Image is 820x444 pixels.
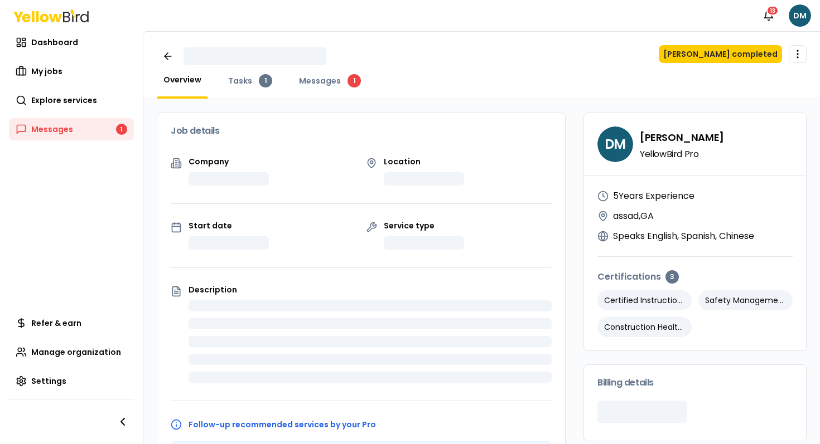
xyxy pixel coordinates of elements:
[384,222,464,230] p: Service type
[789,4,811,27] span: DM
[116,124,127,135] div: 1
[597,126,633,162] span: DM
[189,222,269,230] p: Start date
[640,130,724,145] h4: [PERSON_NAME]
[189,421,376,428] p: Follow-up recommended services by your Pro
[9,89,134,111] a: Explore services
[31,95,97,106] span: Explore services
[31,375,66,387] span: Settings
[31,124,73,135] span: Messages
[384,158,464,165] p: Location
[9,370,134,392] a: Settings
[31,347,121,358] span: Manage organization
[171,126,552,135] h3: Job details
[698,290,793,310] p: Safety Management Specialist (SMS)
[613,209,654,223] p: assad , GA
[31,37,78,48] span: Dashboard
[640,150,724,159] p: YellowBird Pro
[259,74,272,87] div: 1
[597,290,692,310] p: Certified Instructional Trainer (CIT)
[597,378,654,387] span: Billing details
[157,74,208,85] a: Overview
[613,230,754,243] p: Speaks English , Spanish, Chinese
[659,45,782,63] button: [PERSON_NAME] completed
[292,74,368,87] a: Messages1
[9,31,134,53] a: Dashboard
[9,118,134,140] a: Messages1
[9,341,134,363] a: Manage organization
[766,6,779,16] div: 13
[9,60,134,82] a: My jobs
[189,158,269,165] p: Company
[163,74,201,85] span: Overview
[189,286,552,294] p: Description
[31,318,81,329] span: Refer & earn
[228,75,252,86] span: Tasks
[665,270,679,284] div: 3
[758,4,780,27] button: 13
[348,74,361,87] div: 1
[221,74,279,87] a: Tasks1
[299,75,341,86] span: Messages
[597,317,692,337] p: Construction Health & Safety Technician (CHST)
[613,189,694,203] p: 5 Years Experience
[597,270,793,284] h4: Certifications
[31,66,62,77] span: My jobs
[9,312,134,334] a: Refer & earn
